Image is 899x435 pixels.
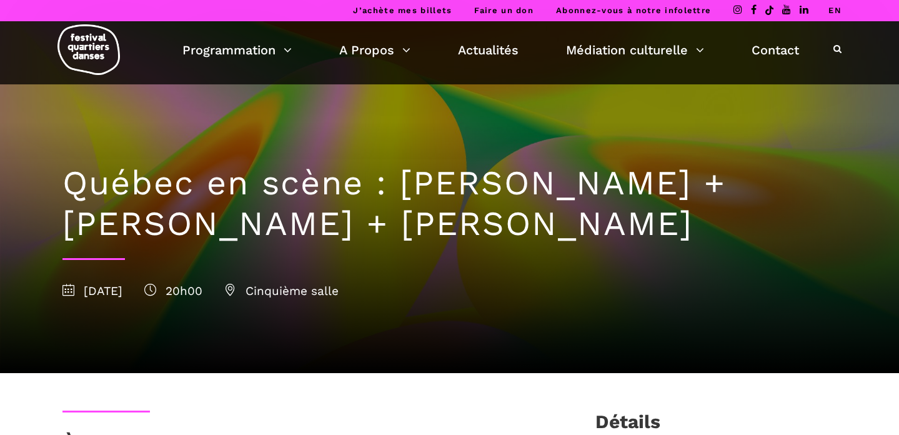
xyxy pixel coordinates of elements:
span: 20h00 [144,284,202,298]
span: Cinquième salle [224,284,339,298]
a: Faire un don [474,6,534,15]
a: Médiation culturelle [566,39,704,61]
a: A Propos [339,39,410,61]
a: Abonnez-vous à notre infolettre [556,6,711,15]
a: Actualités [458,39,519,61]
a: Contact [752,39,799,61]
span: [DATE] [62,284,122,298]
a: EN [828,6,842,15]
img: logo-fqd-med [57,24,120,75]
a: Programmation [182,39,292,61]
h1: Québec en scène : [PERSON_NAME] + [PERSON_NAME] + [PERSON_NAME] [62,163,837,244]
a: J’achète mes billets [353,6,452,15]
